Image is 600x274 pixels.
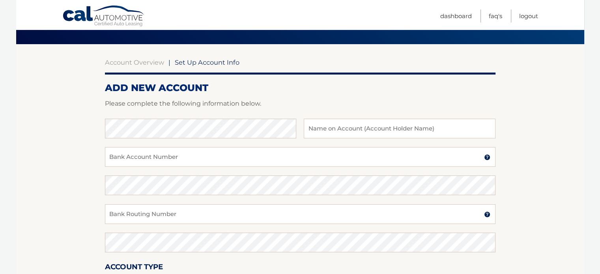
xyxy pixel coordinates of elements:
[105,58,164,66] a: Account Overview
[168,58,170,66] span: |
[484,211,490,218] img: tooltip.svg
[105,147,495,167] input: Bank Account Number
[304,119,495,138] input: Name on Account (Account Holder Name)
[489,9,502,22] a: FAQ's
[105,82,495,94] h2: ADD NEW ACCOUNT
[440,9,472,22] a: Dashboard
[519,9,538,22] a: Logout
[105,204,495,224] input: Bank Routing Number
[175,58,239,66] span: Set Up Account Info
[105,98,495,109] p: Please complete the following information below.
[62,5,145,28] a: Cal Automotive
[484,154,490,160] img: tooltip.svg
